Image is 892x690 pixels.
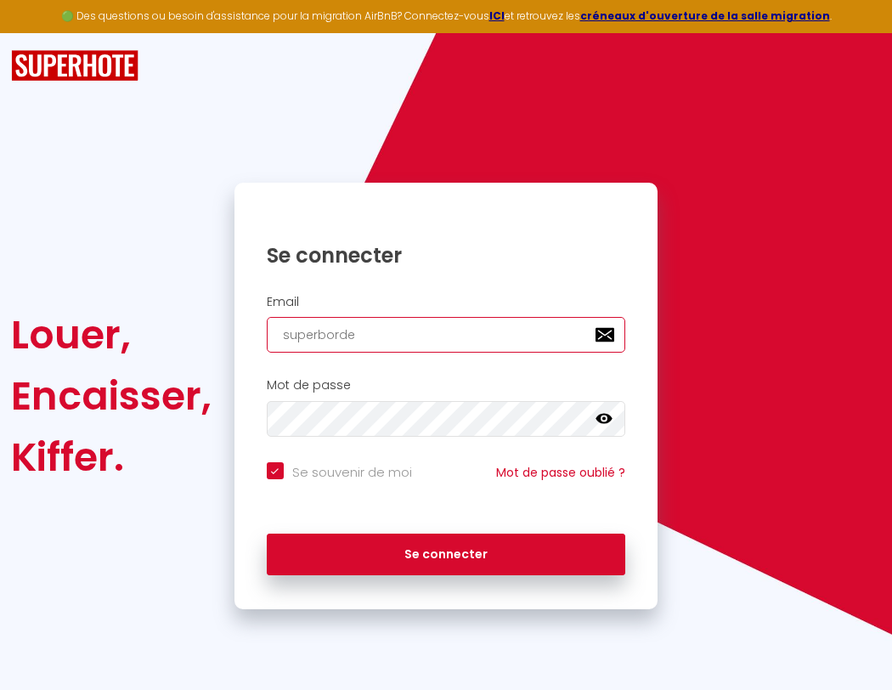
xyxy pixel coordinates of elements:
[267,317,626,353] input: Ton Email
[496,464,625,481] a: Mot de passe oublié ?
[11,50,138,82] img: SuperHote logo
[267,242,626,269] h1: Se connecter
[267,378,626,393] h2: Mot de passe
[11,304,212,365] div: Louer,
[267,534,626,576] button: Se connecter
[14,7,65,58] button: Ouvrir le widget de chat LiveChat
[489,8,505,23] a: ICI
[11,365,212,427] div: Encaisser,
[580,8,830,23] a: créneaux d'ouverture de la salle migration
[267,295,626,309] h2: Email
[11,427,212,488] div: Kiffer.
